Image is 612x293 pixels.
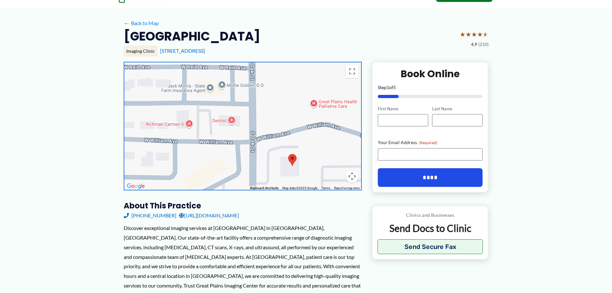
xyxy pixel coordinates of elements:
[483,28,489,40] span: ★
[377,211,483,219] p: Clinics and Businesses
[378,68,483,80] h2: Book Online
[124,211,176,220] a: [PHONE_NUMBER]
[250,186,279,190] button: Keyboard shortcuts
[346,170,359,183] button: Map camera controls
[124,18,159,28] a: ←Back to Map
[179,211,239,220] a: [URL][DOMAIN_NAME]
[393,85,396,90] span: 5
[378,85,483,90] p: Step of
[419,140,437,145] span: (Required)
[466,28,471,40] span: ★
[346,65,359,78] button: Toggle fullscreen view
[321,186,330,190] a: Terms
[334,186,360,190] a: Report a map error
[378,139,483,146] label: Your Email Address
[471,40,477,49] span: 4.9
[477,28,483,40] span: ★
[282,186,317,190] span: Map data ©2025 Google
[377,239,483,254] button: Send Secure Fax
[432,106,483,112] label: Last Name
[125,182,146,190] img: Google
[125,182,146,190] a: Open this area in Google Maps (opens a new window)
[471,28,477,40] span: ★
[378,106,428,112] label: First Name
[124,28,260,44] h2: [GEOGRAPHIC_DATA]
[124,20,130,26] span: ←
[460,28,466,40] span: ★
[386,85,389,90] span: 1
[124,201,362,211] h3: About this practice
[124,46,157,57] div: Imaging Clinic
[377,222,483,234] p: Send Docs to Clinic
[478,40,489,49] span: (210)
[160,48,205,54] a: [STREET_ADDRESS]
